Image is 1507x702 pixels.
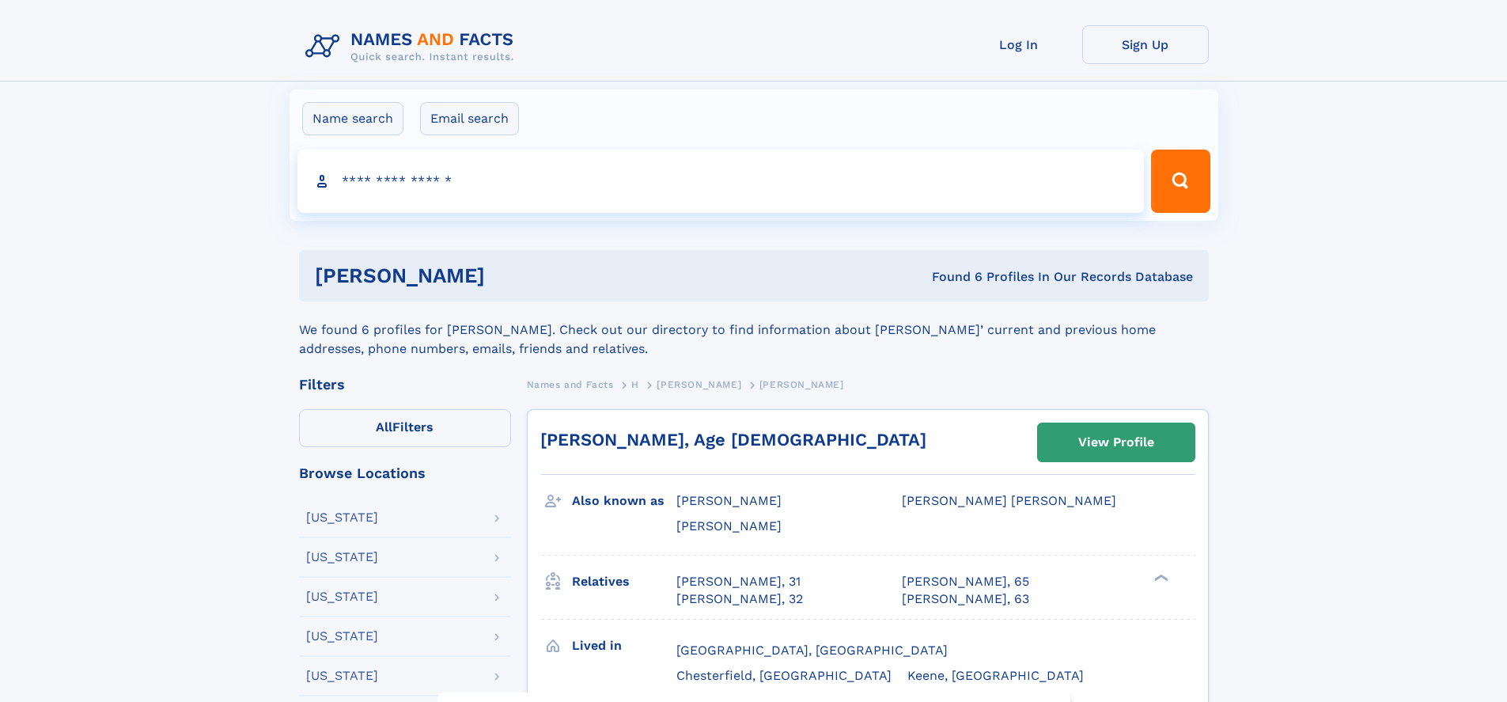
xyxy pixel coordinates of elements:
[302,102,403,135] label: Name search
[376,419,392,434] span: All
[631,374,639,394] a: H
[902,573,1029,590] a: [PERSON_NAME], 65
[759,379,844,390] span: [PERSON_NAME]
[315,266,709,286] h1: [PERSON_NAME]
[676,668,892,683] span: Chesterfield, [GEOGRAPHIC_DATA]
[956,25,1082,64] a: Log In
[572,568,676,595] h3: Relatives
[676,518,782,533] span: [PERSON_NAME]
[1038,423,1195,461] a: View Profile
[907,668,1084,683] span: Keene, [GEOGRAPHIC_DATA]
[299,25,527,68] img: Logo Names and Facts
[902,590,1029,608] a: [PERSON_NAME], 63
[527,374,614,394] a: Names and Facts
[1082,25,1209,64] a: Sign Up
[708,268,1193,286] div: Found 6 Profiles In Our Records Database
[1078,424,1154,461] div: View Profile
[297,150,1145,213] input: search input
[572,632,676,659] h3: Lived in
[306,630,378,643] div: [US_STATE]
[420,102,519,135] label: Email search
[306,670,378,682] div: [US_STATE]
[676,573,801,590] a: [PERSON_NAME], 31
[676,643,948,658] span: [GEOGRAPHIC_DATA], [GEOGRAPHIC_DATA]
[631,379,639,390] span: H
[676,590,803,608] a: [PERSON_NAME], 32
[299,302,1209,359] div: We found 6 profiles for [PERSON_NAME]. Check out our directory to find information about [PERSON_...
[1151,150,1210,213] button: Search Button
[306,511,378,524] div: [US_STATE]
[657,379,741,390] span: [PERSON_NAME]
[299,409,511,447] label: Filters
[299,378,511,392] div: Filters
[572,488,676,514] h3: Also known as
[1150,572,1169,582] div: ❯
[657,374,741,394] a: [PERSON_NAME]
[540,430,926,450] a: [PERSON_NAME], Age [DEMOGRAPHIC_DATA]
[306,551,378,563] div: [US_STATE]
[676,493,782,508] span: [PERSON_NAME]
[299,466,511,480] div: Browse Locations
[902,493,1116,508] span: [PERSON_NAME] [PERSON_NAME]
[306,590,378,603] div: [US_STATE]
